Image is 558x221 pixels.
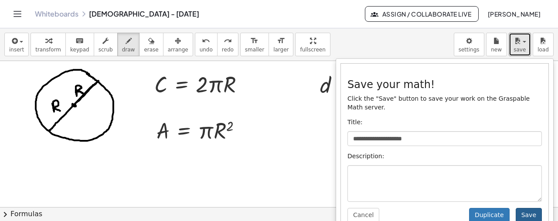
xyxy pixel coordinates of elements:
[454,33,484,56] button: settings
[538,47,549,53] span: load
[144,47,158,53] span: erase
[200,47,213,53] span: undo
[217,33,238,56] button: redoredo
[94,33,118,56] button: scrub
[10,7,24,21] button: Toggle navigation
[277,36,285,46] i: format_size
[509,33,531,56] button: save
[347,79,542,90] h3: Save your math!
[122,47,135,53] span: draw
[168,47,188,53] span: arrange
[533,33,554,56] button: load
[222,47,234,53] span: redo
[35,47,61,53] span: transform
[4,33,29,56] button: insert
[459,47,480,53] span: settings
[65,33,94,56] button: keyboardkeypad
[347,152,542,161] p: Description:
[9,47,24,53] span: insert
[491,47,502,53] span: new
[365,6,479,22] button: Assign / Collaborate Live
[250,36,259,46] i: format_size
[372,10,471,18] span: Assign / Collaborate Live
[273,47,289,53] span: larger
[70,47,89,53] span: keypad
[240,33,269,56] button: format_sizesmaller
[300,47,325,53] span: fullscreen
[245,47,264,53] span: smaller
[224,36,232,46] i: redo
[117,33,140,56] button: draw
[347,95,542,112] p: Click the "Save" button to save your work on the Graspable Math server.
[486,33,507,56] button: new
[347,118,542,127] p: Title:
[295,33,330,56] button: fullscreen
[35,10,78,18] a: Whiteboards
[163,33,193,56] button: arrange
[202,36,210,46] i: undo
[269,33,293,56] button: format_sizelarger
[487,10,541,18] span: [PERSON_NAME]
[75,36,84,46] i: keyboard
[480,6,548,22] button: [PERSON_NAME]
[99,47,113,53] span: scrub
[139,33,163,56] button: erase
[514,47,526,53] span: save
[31,33,66,56] button: transform
[195,33,218,56] button: undoundo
